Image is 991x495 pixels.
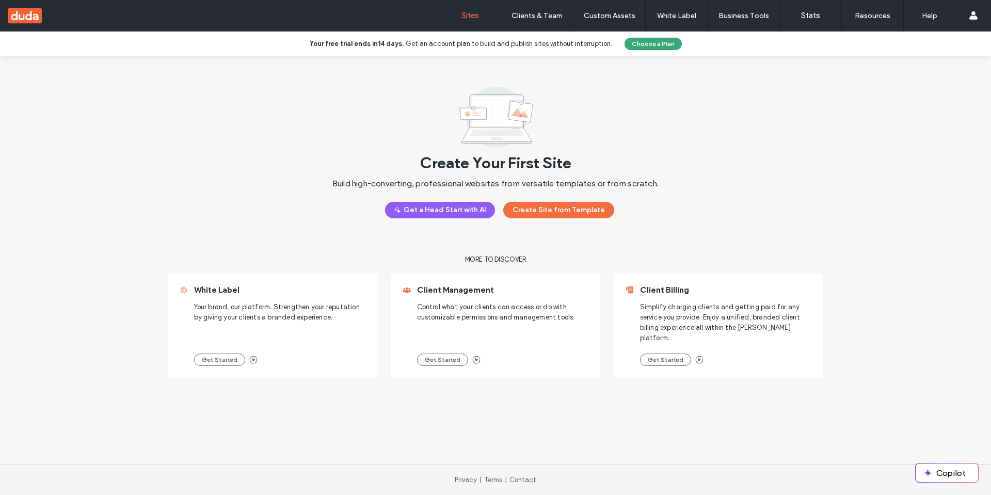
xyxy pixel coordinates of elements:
span: Control what your clients can access or do with customizable permissions and management tools. [417,302,590,343]
label: Sites [461,11,479,20]
span: Get an account plan to build and publish sites without interruption. [406,40,612,47]
button: Create Site from Template [503,202,614,218]
label: Resources [855,11,890,20]
span: | [479,476,482,484]
label: Stats [801,11,820,20]
span: Create Your First Site [420,148,571,179]
span: White Label [194,285,239,295]
a: Terms [484,476,502,484]
a: Contact [509,476,536,484]
button: Get Started [640,354,691,366]
span: Client Management [417,285,494,295]
button: Get Started [194,354,245,366]
button: Copilot [916,464,978,482]
button: Get Started [417,354,468,366]
span: Build high-converting, professional websites from versatile templates or from scratch. [332,179,659,202]
button: Get a Head Start with AI [385,202,495,218]
label: Custom Assets [584,11,635,20]
button: Choose a Plan [625,38,682,50]
label: Clients & Team [512,11,563,20]
label: Business Tools [718,11,769,20]
span: Client Billing [640,285,689,295]
b: Your free trial ends in . [310,40,404,47]
span: More to discover [465,254,526,265]
span: Your brand, our platform. Strengthen your reputation by giving your clients a branded experience. [194,302,367,343]
span: | [505,476,507,484]
span: Simplify charging clients and getting paid for any service you provide. Enjoy a unified, branded ... [640,302,813,343]
label: White Label [657,11,696,20]
a: Privacy [455,476,477,484]
b: 14 days [378,40,402,47]
label: Help [922,11,937,20]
